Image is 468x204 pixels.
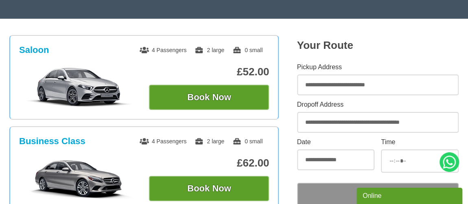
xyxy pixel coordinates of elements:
[19,158,139,199] img: Business Class
[195,47,224,53] span: 2 large
[19,45,49,55] h3: Saloon
[140,47,187,53] span: 4 Passengers
[297,139,375,145] label: Date
[149,157,269,169] p: £62.00
[297,64,459,70] label: Pickup Address
[149,66,269,78] p: £52.00
[297,39,459,52] h2: Your Route
[297,101,459,108] label: Dropoff Address
[19,67,139,107] img: Saloon
[232,138,262,145] span: 0 small
[232,47,262,53] span: 0 small
[19,136,85,147] h3: Business Class
[195,138,224,145] span: 2 large
[149,85,269,110] button: Book Now
[140,138,187,145] span: 4 Passengers
[356,186,464,204] iframe: chat widget
[149,176,269,201] button: Book Now
[381,139,459,145] label: Time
